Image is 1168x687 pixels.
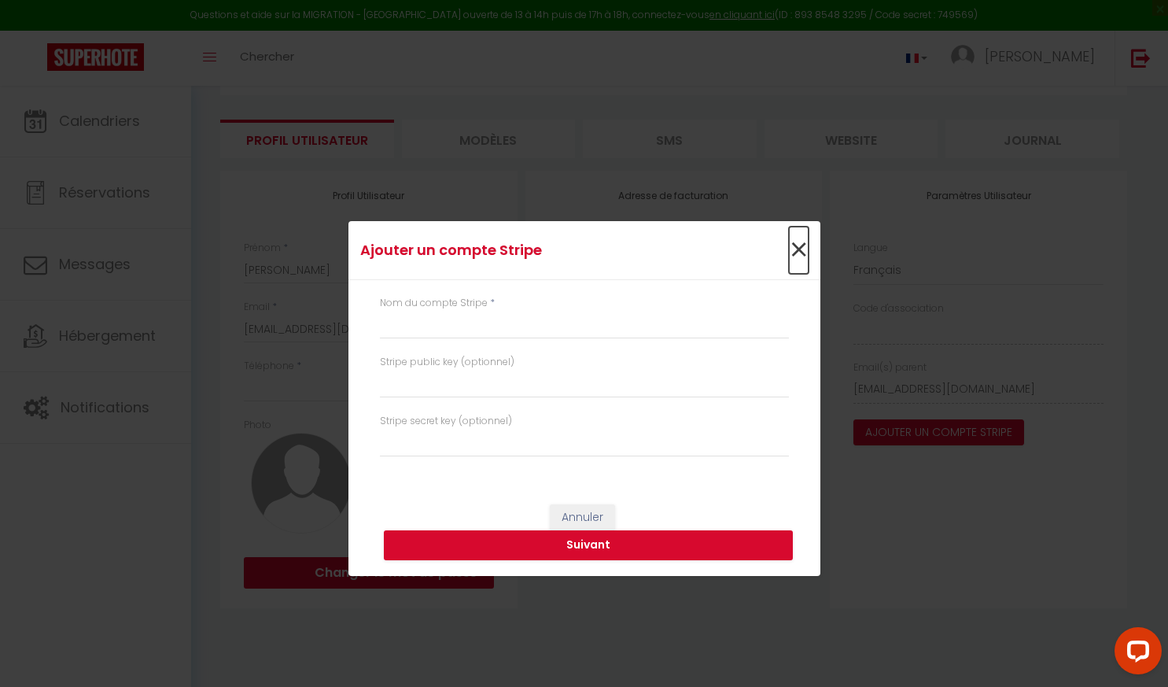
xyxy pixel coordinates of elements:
[384,530,793,560] button: Suivant
[380,296,488,311] label: Nom du compte Stripe
[789,227,809,274] span: ×
[380,355,514,370] label: Stripe public key (optionnel)
[789,234,809,268] button: Close
[1102,621,1168,687] iframe: LiveChat chat widget
[380,414,512,429] label: Stripe secret key (optionnel)
[550,504,615,531] button: Annuler
[360,239,652,261] h4: Ajouter un compte Stripe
